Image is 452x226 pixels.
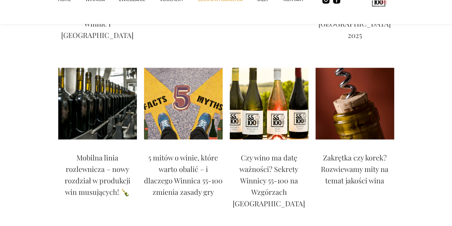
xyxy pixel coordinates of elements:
a: Mobilna linia rozlewnicza – nowy rozdział w produkcji win musujących! 🍾 [58,152,137,201]
a: Zakrętka czy korek? Rozwiewamy mity na temat jakości wina [316,152,394,190]
p: 5 mitów o winie, które warto obalić – i dlaczego Winnica 55-100 zmienia zasady gry [144,152,223,198]
a: 5 mitów o winie, które warto obalić – i dlaczego Winnica 55-100 zmienia zasady gry [144,152,223,201]
p: Czy wino ma datę ważności? Sekrety Winnicy 55-100 na Wzgórzach [GEOGRAPHIC_DATA] [230,152,308,209]
a: Czy wino ma datę ważności? Sekrety Winnicy 55-100 na Wzgórzach [GEOGRAPHIC_DATA] [230,152,308,213]
p: Mobilna linia rozlewnicza – nowy rozdział w produkcji win musujących! 🍾 [58,152,137,198]
p: Zakrętka czy korek? Rozwiewamy mity na temat jakości wina [316,152,394,186]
